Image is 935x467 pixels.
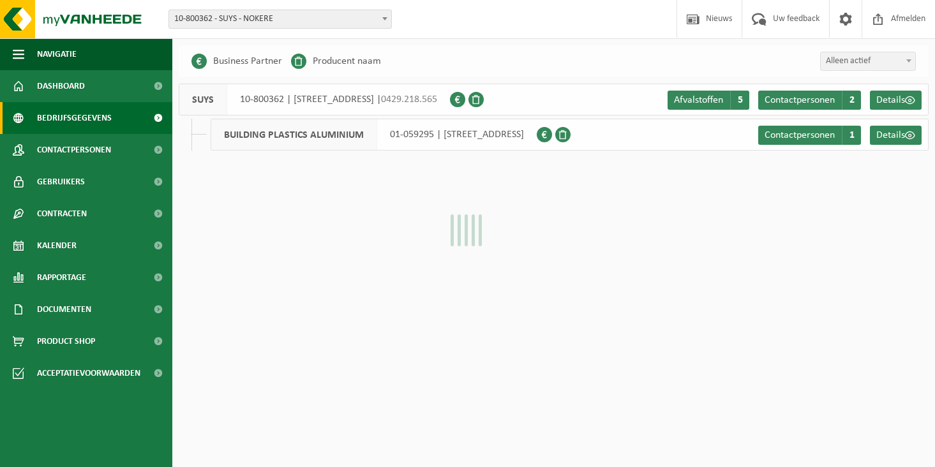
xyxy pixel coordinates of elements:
iframe: chat widget [6,439,213,467]
span: 0429.218.565 [381,94,437,105]
a: Contactpersonen 1 [758,126,861,145]
span: Rapportage [37,262,86,293]
div: 10-800362 | [STREET_ADDRESS] | [179,84,450,115]
span: SUYS [179,84,227,115]
span: Dashboard [37,70,85,102]
span: Afvalstoffen [674,95,723,105]
span: Product Shop [37,325,95,357]
span: 10-800362 - SUYS - NOKERE [169,10,391,28]
span: Contracten [37,198,87,230]
span: Navigatie [37,38,77,70]
span: Details [876,95,905,105]
a: Details [870,91,922,110]
span: Contactpersonen [765,130,835,140]
span: 5 [730,91,749,110]
span: 2 [842,91,861,110]
span: Alleen actief [821,52,915,70]
div: 01-059295 | [STREET_ADDRESS] [211,119,537,151]
span: Alleen actief [820,52,916,71]
span: 1 [842,126,861,145]
span: Documenten [37,293,91,325]
a: Details [870,126,922,145]
span: Kalender [37,230,77,262]
span: Details [876,130,905,140]
a: Contactpersonen 2 [758,91,861,110]
li: Producent naam [291,52,381,71]
span: 10-800362 - SUYS - NOKERE [168,10,392,29]
span: Gebruikers [37,166,85,198]
span: BUILDING PLASTICS ALUMINIUM [211,119,377,150]
a: Afvalstoffen 5 [668,91,749,110]
span: Bedrijfsgegevens [37,102,112,134]
span: Contactpersonen [37,134,111,166]
span: Acceptatievoorwaarden [37,357,140,389]
span: Contactpersonen [765,95,835,105]
li: Business Partner [191,52,282,71]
